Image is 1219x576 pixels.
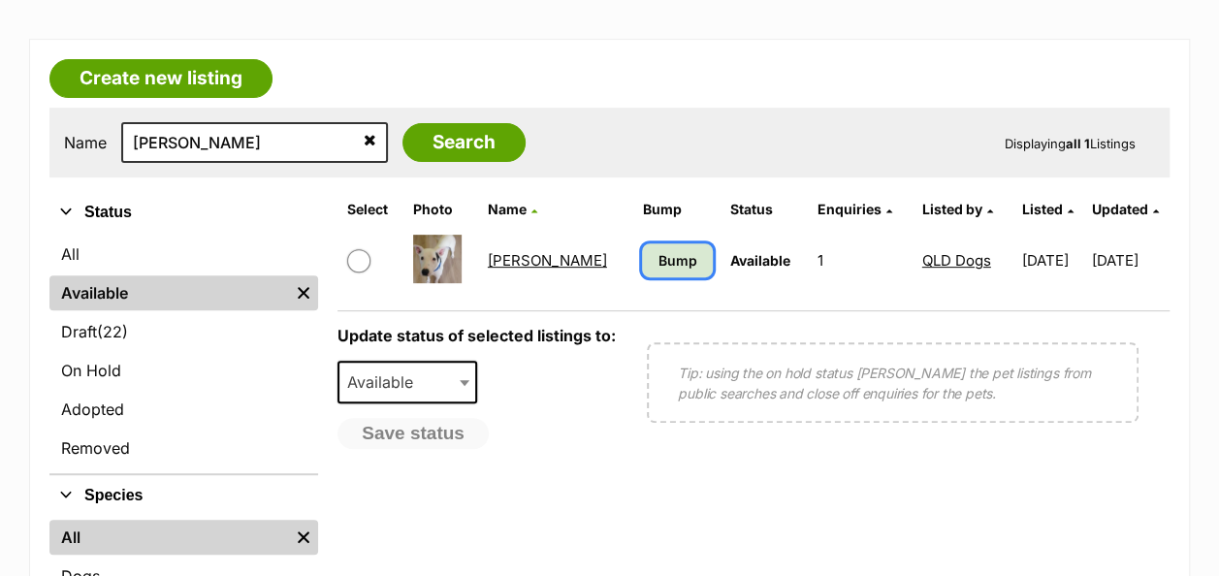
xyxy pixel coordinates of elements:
[49,483,318,508] button: Species
[339,194,403,225] th: Select
[49,200,318,225] button: Status
[97,320,128,343] span: (22)
[64,134,107,151] label: Name
[405,194,478,225] th: Photo
[49,392,318,427] a: Adopted
[339,368,433,396] span: Available
[49,520,289,555] a: All
[49,431,318,465] a: Removed
[818,201,882,217] span: translation missing: en.admin.listings.index.attributes.enquiries
[634,194,720,225] th: Bump
[289,275,318,310] a: Remove filter
[337,418,489,449] button: Save status
[49,314,318,349] a: Draft
[488,251,607,270] a: [PERSON_NAME]
[642,243,712,277] a: Bump
[658,250,697,271] span: Bump
[722,194,808,225] th: Status
[49,275,289,310] a: Available
[1066,136,1090,151] strong: all 1
[922,251,991,270] a: QLD Dogs
[1021,201,1062,217] span: Listed
[488,201,527,217] span: Name
[1092,227,1168,294] td: [DATE]
[49,59,273,98] a: Create new listing
[730,252,790,269] span: Available
[337,361,477,403] span: Available
[1013,227,1089,294] td: [DATE]
[1005,136,1136,151] span: Displaying Listings
[49,237,318,272] a: All
[810,227,912,294] td: 1
[49,233,318,473] div: Status
[289,520,318,555] a: Remove filter
[1092,201,1159,217] a: Updated
[818,201,892,217] a: Enquiries
[49,353,318,388] a: On Hold
[337,326,616,345] label: Update status of selected listings to:
[402,123,526,162] input: Search
[922,201,993,217] a: Listed by
[1021,201,1073,217] a: Listed
[922,201,982,217] span: Listed by
[1092,201,1148,217] span: Updated
[678,363,1107,403] p: Tip: using the on hold status [PERSON_NAME] the pet listings from public searches and close off e...
[488,201,537,217] a: Name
